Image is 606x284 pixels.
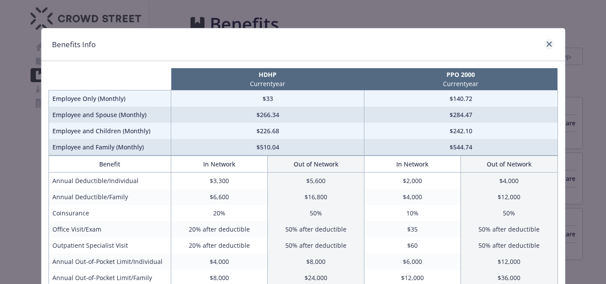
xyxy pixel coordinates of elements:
[171,173,268,189] td: $3,300
[171,189,268,205] td: $6,600
[364,123,558,139] td: $242.10
[364,90,558,107] td: $140.72
[171,221,268,237] td: 20% after deductible
[48,205,171,221] td: Coinsurance
[366,70,556,79] p: PPO 2000
[461,205,558,221] td: 50%
[461,253,558,270] td: $12,000
[364,156,461,173] th: In Network
[48,68,171,90] th: intentionally left blank
[461,189,558,205] td: $12,000
[268,189,364,205] td: $16,800
[268,221,364,237] td: 50% after deductible
[364,205,461,221] td: 10%
[48,237,171,253] td: Outpatient Specialist Visit
[364,189,461,205] td: $4,000
[52,39,96,50] h1: Benefits Info
[461,237,558,253] td: 50% after deductible
[364,221,461,237] td: $35
[48,189,171,205] td: Annual Deductible/Family
[48,156,171,173] th: Benefit
[171,90,364,107] td: $33
[364,107,558,123] td: $284.47
[171,107,364,123] td: $266.34
[171,156,268,173] th: In Network
[171,253,268,270] td: $4,000
[171,237,268,253] td: 20% after deductible
[48,253,171,270] td: Annual Out-of-Pocket Limit/Individual
[48,123,171,139] td: Employee and Children (Monthly)
[48,139,171,156] td: Employee and Family (Monthly)
[171,139,364,156] td: $510.04
[48,107,171,123] td: Employee and Spouse (Monthly)
[364,253,461,270] td: $6,000
[48,90,171,107] td: Employee Only (Monthly)
[48,173,171,189] td: Annual Deductible/Individual
[268,205,364,221] td: 50%
[268,173,364,189] td: $5,600
[173,70,363,79] p: HDHP
[461,173,558,189] td: $4,000
[171,205,268,221] td: 20%
[171,123,364,139] td: $226.68
[364,237,461,253] td: $60
[544,39,554,49] a: close
[173,79,363,88] p: Current year
[268,237,364,253] td: 50% after deductible
[364,173,461,189] td: $2,000
[461,156,558,173] th: Out of Network
[366,79,556,88] p: Current year
[268,156,364,173] th: Out of Network
[48,221,171,237] td: Office Visit/Exam
[364,139,558,156] td: $544.74
[268,253,364,270] td: $8,000
[461,221,558,237] td: 50% after deductible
